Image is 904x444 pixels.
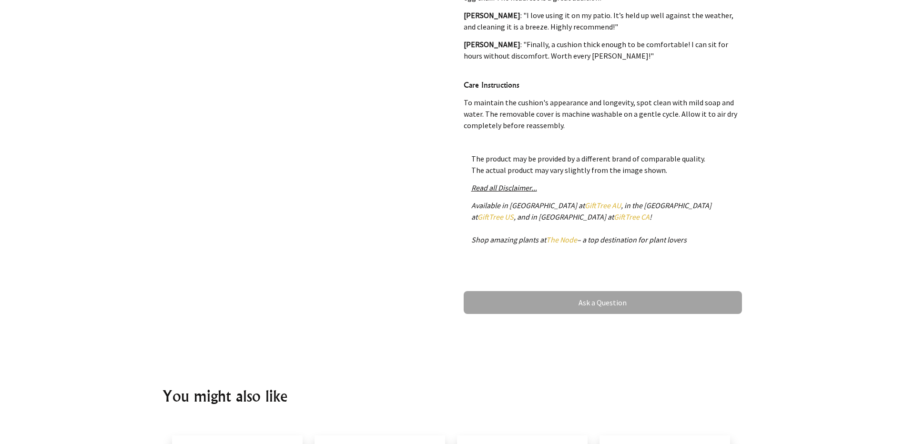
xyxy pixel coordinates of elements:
[464,10,520,20] strong: [PERSON_NAME]
[464,10,742,32] p: : "I love using it on my patio. It’s held up well against the weather, and cleaning it is a breez...
[163,384,742,407] h2: You might also like
[614,212,650,222] a: GiftTree CA
[464,39,742,61] p: : "Finally, a cushion thick enough to be comfortable! I can sit for hours without discomfort. Wor...
[477,212,514,222] a: GiftTree US
[464,291,742,314] a: Ask a Question
[471,201,711,244] em: Available in [GEOGRAPHIC_DATA] at , in the [GEOGRAPHIC_DATA] at , and in [GEOGRAPHIC_DATA] at ! S...
[464,79,742,91] h4: Care Instructions
[464,97,742,131] p: To maintain the cushion's appearance and longevity, spot clean with mild soap and water. The remo...
[585,201,621,210] a: GiftTree AU
[471,183,537,192] a: Read all Disclaimer...
[546,235,577,244] a: The Node
[471,153,734,176] p: The product may be provided by a different brand of comparable quality. The actual product may va...
[464,40,520,49] strong: [PERSON_NAME]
